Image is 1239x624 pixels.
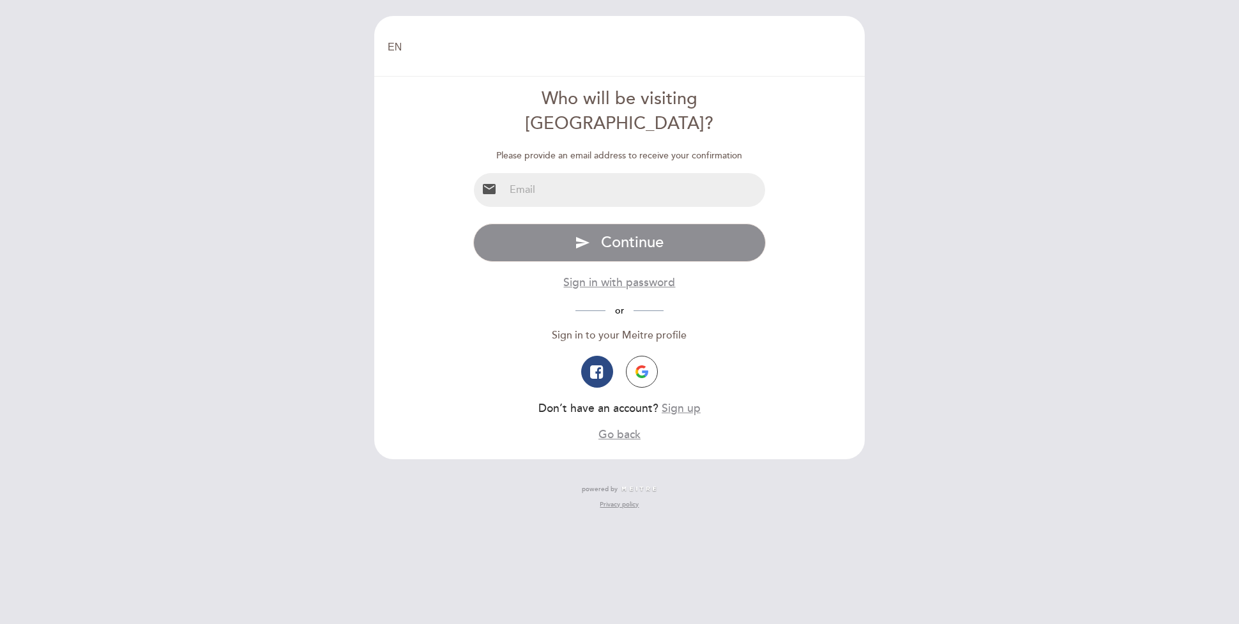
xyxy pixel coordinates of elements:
button: Sign up [662,400,701,416]
div: Sign in to your Meitre profile [473,328,766,343]
img: icon-google.png [635,365,648,378]
img: MEITRE [621,486,657,492]
button: Go back [598,427,641,443]
i: send [575,235,590,250]
i: email [482,181,497,197]
span: Continue [601,233,664,252]
span: Don’t have an account? [538,402,658,415]
input: Email [505,173,766,207]
button: send Continue [473,224,766,262]
a: Privacy policy [600,500,639,509]
span: powered by [582,485,618,494]
button: Sign in with password [563,275,675,291]
div: Please provide an email address to receive your confirmation [473,149,766,162]
a: powered by [582,485,657,494]
div: Who will be visiting [GEOGRAPHIC_DATA]? [473,87,766,137]
span: or [605,305,634,316]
